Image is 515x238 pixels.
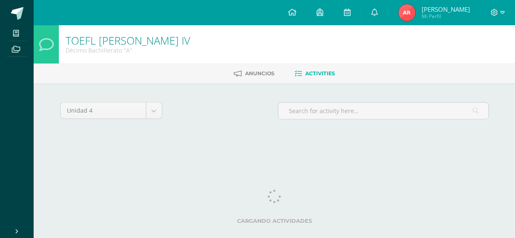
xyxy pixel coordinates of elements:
h1: TOEFL Bach IV [66,34,190,46]
a: Anuncios [234,67,275,80]
span: Activities [305,70,335,77]
span: Unidad 4 [67,103,140,119]
span: Anuncios [245,70,275,77]
a: TOEFL [PERSON_NAME] IV [66,33,190,48]
input: Search for activity here… [278,103,489,119]
a: Activities [295,67,335,80]
img: c9bcb59223d60cba950dd4d66ce03bcc.png [399,4,415,21]
span: [PERSON_NAME] [422,5,470,13]
a: Unidad 4 [61,103,162,119]
span: Mi Perfil [422,13,470,20]
div: Décimo Bachillerato 'A' [66,46,190,54]
label: Cargando actividades [60,218,489,224]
